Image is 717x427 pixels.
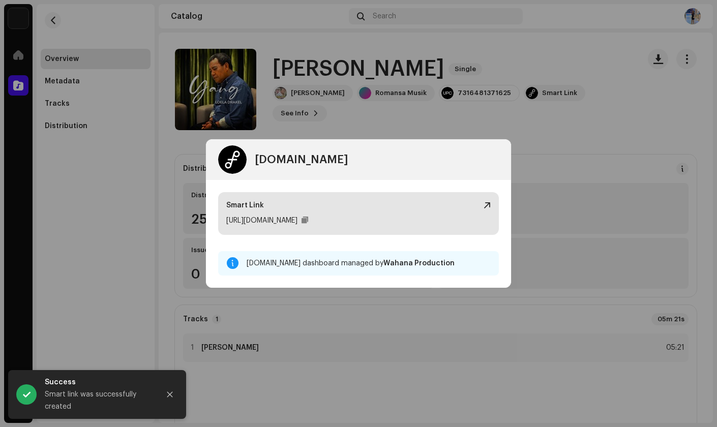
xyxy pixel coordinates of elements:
div: [DOMAIN_NAME] [255,154,348,166]
button: Close [160,384,180,405]
div: [URL][DOMAIN_NAME] [226,215,297,227]
div: [DOMAIN_NAME] dashboard managed by [247,257,491,269]
strong: Wahana Production [383,260,455,267]
div: Success [45,376,152,388]
div: Smart Link [226,200,264,210]
div: Smart link was successfully created [45,388,152,413]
